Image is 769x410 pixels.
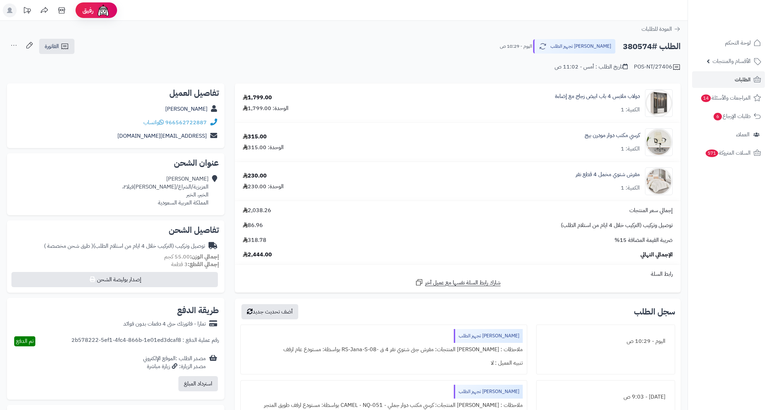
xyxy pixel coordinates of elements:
[143,363,206,371] div: مصدر الزيارة: زيارة مباشرة
[425,279,501,287] span: شارك رابط السلة نفسها مع عميل آخر
[705,148,751,158] span: السلات المتروكة
[725,38,751,48] span: لوحة التحكم
[12,159,219,167] h2: عنوان الشحن
[621,145,640,153] div: الكمية: 1
[122,175,209,207] div: [PERSON_NAME] العزيزية/الشراع/[PERSON_NAME]فيلا٢، الخبر، الخبر المملكة العربية السعودية
[177,306,219,315] h2: طريقة الدفع
[96,3,110,17] img: ai-face.png
[735,75,751,84] span: الطلبات
[188,260,219,268] strong: إجمالي القطع:
[243,221,263,229] span: 86.96
[701,94,711,102] span: 14
[541,335,671,348] div: اليوم - 10:29 ص
[39,39,74,54] a: الفاتورة
[621,106,640,114] div: الكمية: 1
[45,42,59,51] span: الفاتورة
[692,90,765,106] a: المراجعات والأسئلة14
[165,105,207,113] a: [PERSON_NAME]
[117,132,207,140] a: [EMAIL_ADDRESS][DOMAIN_NAME]
[692,126,765,143] a: العملاء
[692,108,765,125] a: طلبات الإرجاع6
[415,278,501,287] a: شارك رابط السلة نفسها مع عميل آخر
[645,167,672,195] img: 1757762764-1-90x90.jpg
[44,242,93,250] span: ( طرق شحن مخصصة )
[454,329,523,343] div: [PERSON_NAME] تجهيز الطلب
[561,221,673,229] span: توصيل وتركيب (التركيب خلال 4 ايام من استلام الطلب)
[171,260,219,268] small: 3 قطعة
[245,343,523,356] div: ملاحظات : [PERSON_NAME] المنتجات: مفرش جنى شتوي نفر 4 ق -RS-Jana-S-08 بواسطة: مستودع عام ارفف
[243,251,272,259] span: 2,444.00
[713,112,722,121] span: 6
[243,133,267,141] div: 315.00
[243,183,284,191] div: الوحدة: 230.00
[615,236,673,244] span: ضريبة القيمة المضافة 15%
[243,94,272,102] div: 1,799.00
[621,184,640,192] div: الكمية: 1
[243,207,271,215] span: 2,038.26
[245,356,523,370] div: تنبيه العميل : لا
[700,93,751,103] span: المراجعات والأسئلة
[722,5,762,20] img: logo-2.png
[576,171,640,179] a: مفرش شتوي مخمل 4 قطع نفر
[500,43,532,50] small: اليوم - 10:29 ص
[640,251,673,259] span: الإجمالي النهائي
[241,304,298,319] button: أضف تحديث جديد
[642,25,672,33] span: العودة للطلبات
[178,376,218,391] button: استرداد المبلغ
[629,207,673,215] span: إجمالي سعر المنتجات
[143,118,164,127] a: واتساب
[645,128,672,156] img: 1757246128-1-90x90.jpg
[713,56,751,66] span: الأقسام والمنتجات
[18,3,36,19] a: تحديثات المنصة
[541,390,671,404] div: [DATE] - 9:03 ص
[243,144,284,152] div: الوحدة: 315.00
[623,39,681,54] h2: الطلب #380574
[642,25,681,33] a: العودة للطلبات
[12,89,219,97] h2: تفاصيل العميل
[243,104,289,112] div: الوحدة: 1,799.00
[555,92,640,100] a: دولاب ملابس 4 باب ابيض زجاج مع إضاءة
[164,253,219,261] small: 55.00 كجم
[454,385,523,399] div: [PERSON_NAME] تجهيز الطلب
[634,63,681,71] div: POS-NT/27406
[555,63,628,71] div: تاريخ الطلب : أمس - 11:02 ص
[123,320,206,328] div: تمارا - فاتورتك حتى 4 دفعات بدون فوائد
[705,149,718,157] span: 571
[190,253,219,261] strong: إجمالي الوزن:
[165,118,207,127] a: 966562722887
[713,111,751,121] span: طلبات الإرجاع
[71,336,219,346] div: رقم عملية الدفع : 2b578222-5ef1-4fc4-866b-1e01ed3dcaf8
[11,272,218,287] button: إصدار بوليصة الشحن
[82,6,94,15] span: رفيق
[585,131,640,139] a: كرسي مكتب دوار مودرن بيج
[243,172,267,180] div: 230.00
[645,89,672,117] img: 1742133300-110103010020.1-90x90.jpg
[12,226,219,234] h2: تفاصيل الشحن
[533,39,616,54] button: [PERSON_NAME] تجهيز الطلب
[736,130,750,139] span: العملاء
[692,71,765,88] a: الطلبات
[238,270,678,278] div: رابط السلة
[143,355,206,371] div: مصدر الطلب :الموقع الإلكتروني
[634,308,675,316] h3: سجل الطلب
[692,145,765,161] a: السلات المتروكة571
[44,242,205,250] div: توصيل وتركيب (التركيب خلال 4 ايام من استلام الطلب)
[16,337,34,345] span: تم الدفع
[243,236,266,244] span: 318.78
[692,35,765,51] a: لوحة التحكم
